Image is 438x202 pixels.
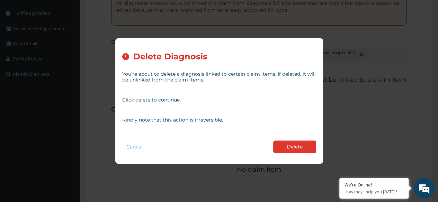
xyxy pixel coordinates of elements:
p: Click delete to continue. [122,97,316,103]
p: How may I help you today? [345,189,403,195]
div: Chat with us now [36,39,116,48]
img: d_794563401_company_1708531726252_794563401 [13,35,28,52]
p: Kindly note that this action is irreversible. [122,117,316,123]
button: Cancel [122,142,147,152]
textarea: Type your message and hit 'Enter' [3,131,132,155]
span: We're online! [40,58,96,128]
h2: Delete Diagnosis [133,52,207,61]
p: You're about to delete a diagnosis linked to certain claim items. If deleted, it will be unlinked... [122,71,316,83]
div: We're Online! [345,182,403,188]
button: Delete [273,141,316,153]
div: Minimize live chat window [114,3,130,20]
